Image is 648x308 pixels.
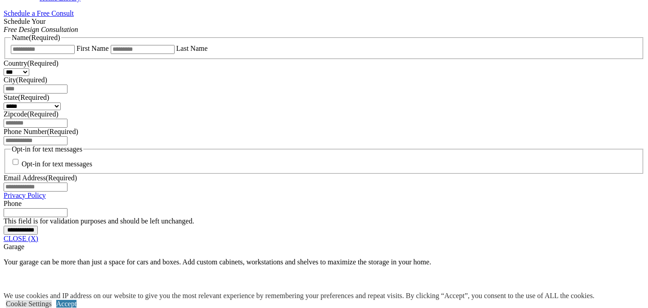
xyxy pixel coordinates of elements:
[18,94,49,101] span: (Required)
[6,300,52,308] a: Cookie Settings
[4,192,46,199] a: Privacy Policy
[4,110,58,118] label: Zipcode
[47,128,78,135] span: (Required)
[4,94,49,101] label: State
[16,76,47,84] span: (Required)
[29,34,60,41] span: (Required)
[11,145,83,153] legend: Opt-in for text messages
[4,76,47,84] label: City
[4,258,644,266] p: Your garage can be more than just a space for cars and boxes. Add custom cabinets, workstations a...
[4,235,38,242] a: CLOSE (X)
[4,9,74,17] a: Schedule a Free Consult (opens a dropdown menu)
[46,174,77,182] span: (Required)
[4,217,644,225] div: This field is for validation purposes and should be left unchanged.
[4,174,77,182] label: Email Address
[56,300,76,308] a: Accept
[176,45,208,52] label: Last Name
[22,161,92,168] label: Opt-in for text messages
[76,45,109,52] label: First Name
[4,18,78,33] span: Schedule Your
[4,26,78,33] em: Free Design Consultation
[4,292,594,300] div: We use cookies and IP address on our website to give you the most relevant experience by remember...
[4,59,58,67] label: Country
[4,243,24,250] span: Garage
[4,200,22,207] label: Phone
[4,128,78,135] label: Phone Number
[27,59,58,67] span: (Required)
[27,110,58,118] span: (Required)
[11,34,61,42] legend: Name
